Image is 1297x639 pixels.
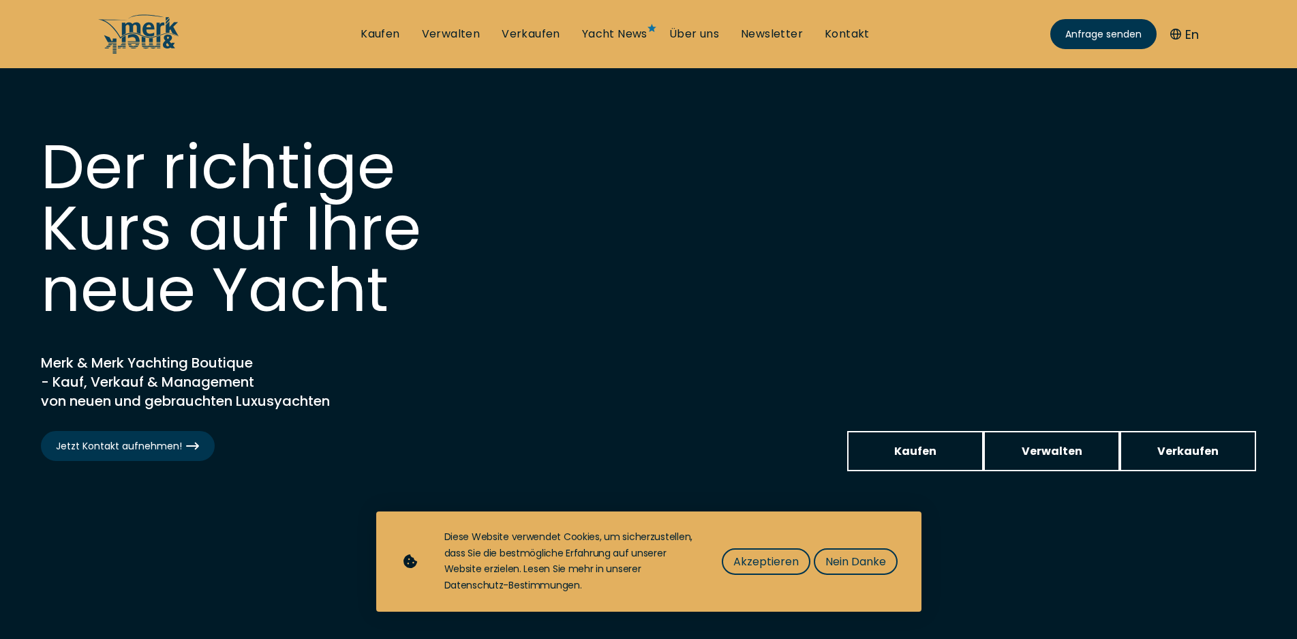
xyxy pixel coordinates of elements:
[825,553,886,570] span: Nein Danke
[444,578,580,592] a: Datenschutz-Bestimmungen
[444,529,695,594] div: Diese Website verwendet Cookies, um sicherzustellen, dass Sie die bestmögliche Erfahrung auf unse...
[814,548,898,575] button: Nein Danke
[741,27,803,42] a: Newsletter
[1120,431,1256,471] a: Verkaufen
[582,27,647,42] a: Yacht News
[847,431,983,471] a: Kaufen
[361,27,399,42] a: Kaufen
[825,27,870,42] a: Kontakt
[41,136,450,321] h1: Der richtige Kurs auf Ihre neue Yacht
[41,353,382,411] h2: Merk & Merk Yachting Boutique - Kauf, Verkauf & Management von neuen und gebrauchten Luxusyachten
[1050,19,1157,49] a: Anfrage senden
[669,27,719,42] a: Über uns
[1157,443,1219,460] span: Verkaufen
[733,553,799,570] span: Akzeptieren
[1170,25,1199,44] button: En
[983,431,1120,471] a: Verwalten
[894,443,936,460] span: Kaufen
[41,431,215,461] a: Jetzt Kontakt aufnehmen!
[1022,443,1082,460] span: Verwalten
[56,439,200,454] span: Jetzt Kontakt aufnehmen!
[1065,27,1142,42] span: Anfrage senden
[722,548,810,575] button: Akzeptieren
[422,27,480,42] a: Verwalten
[502,27,560,42] a: Verkaufen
